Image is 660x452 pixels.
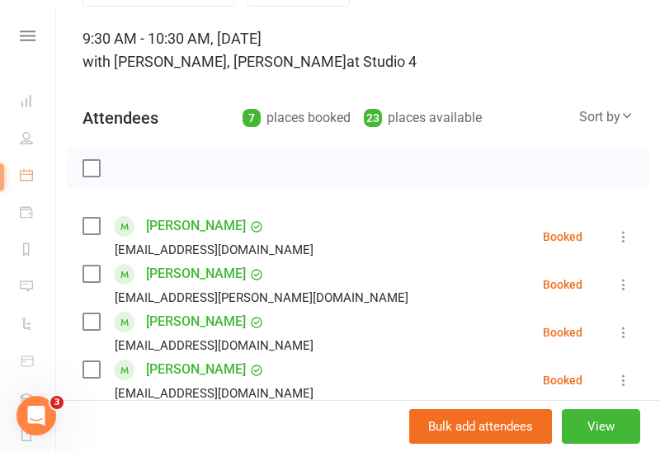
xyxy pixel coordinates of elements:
iframe: Intercom live chat [16,396,56,436]
a: [PERSON_NAME] [146,213,246,239]
div: Booked [543,231,582,242]
button: View [562,409,640,444]
span: at Studio 4 [346,53,417,70]
a: [PERSON_NAME] [146,261,246,287]
div: Booked [543,327,582,338]
div: places available [364,106,482,129]
div: [EMAIL_ADDRESS][DOMAIN_NAME] [115,335,313,356]
button: Bulk add attendees [409,409,552,444]
span: with [PERSON_NAME], [PERSON_NAME] [82,53,346,70]
div: 7 [243,109,261,127]
a: [PERSON_NAME] [146,308,246,335]
div: [EMAIL_ADDRESS][DOMAIN_NAME] [115,383,313,404]
a: [PERSON_NAME] [146,356,246,383]
div: Attendees [82,106,158,129]
div: 9:30 AM - 10:30 AM, [DATE] [82,27,634,73]
div: Booked [543,374,582,386]
div: 23 [364,109,382,127]
div: [EMAIL_ADDRESS][PERSON_NAME][DOMAIN_NAME] [115,287,408,308]
div: Sort by [579,106,634,128]
span: 3 [50,396,64,409]
div: [EMAIL_ADDRESS][DOMAIN_NAME] [115,239,313,261]
div: places booked [243,106,351,129]
div: Booked [543,279,582,290]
